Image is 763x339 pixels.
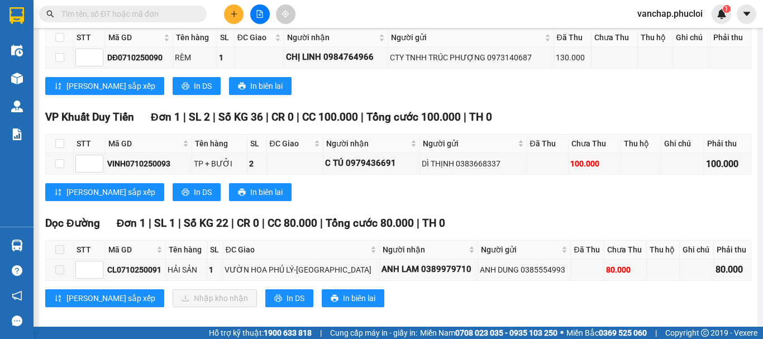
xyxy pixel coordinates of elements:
[209,264,221,276] div: 1
[417,217,419,230] span: |
[469,111,492,123] span: TH 0
[423,137,516,150] span: Người gửi
[262,217,265,230] span: |
[282,10,289,18] span: aim
[213,111,216,123] span: |
[230,10,238,18] span: plus
[266,111,269,123] span: |
[250,186,283,198] span: In biên lai
[45,111,134,123] span: VP Khuất Duy Tiến
[218,111,263,123] span: Số KG 36
[320,217,323,230] span: |
[12,265,22,276] span: question-circle
[661,135,704,153] th: Ghi chú
[569,135,621,153] th: Chưa Thu
[238,188,246,197] span: printer
[66,186,155,198] span: [PERSON_NAME] sắp xếp
[106,153,192,175] td: VINH0710250093
[237,217,259,230] span: CR 0
[237,31,273,44] span: ĐC Giao
[151,111,180,123] span: Đơn 1
[54,82,62,91] span: sort-ascending
[464,111,466,123] span: |
[527,135,569,153] th: Đã Thu
[249,157,265,170] div: 2
[54,188,62,197] span: sort-ascending
[701,329,709,337] span: copyright
[480,264,569,276] div: ANH DUNG 0385554993
[175,51,216,64] div: RÈM
[717,9,727,19] img: icon-new-feature
[166,241,207,259] th: Tên hàng
[192,135,247,153] th: Tên hàng
[320,327,322,339] span: |
[270,137,312,150] span: ĐC Giao
[11,101,23,112] img: warehouse-icon
[326,217,414,230] span: Tổng cước 80.000
[149,217,151,230] span: |
[173,183,221,201] button: printerIn DS
[326,137,408,150] span: Người nhận
[704,135,751,153] th: Phải thu
[599,328,647,337] strong: 0369 525 060
[184,217,228,230] span: Số KG 22
[322,289,384,307] button: printerIn biên lai
[46,10,54,18] span: search
[231,217,234,230] span: |
[189,111,210,123] span: SL 2
[250,4,270,24] button: file-add
[420,327,557,339] span: Miền Nam
[12,316,22,326] span: message
[422,217,445,230] span: TH 0
[108,31,161,44] span: Mã GD
[366,111,461,123] span: Tổng cước 100.000
[302,111,358,123] span: CC 100.000
[287,31,376,44] span: Người nhận
[11,128,23,140] img: solution-icon
[194,157,245,170] div: TP + BƯỞI
[628,7,712,21] span: vanchap.phucloi
[714,241,751,259] th: Phải thu
[224,4,244,24] button: plus
[286,51,386,64] div: CHỊ LINH 0984764966
[271,111,294,123] span: CR 0
[11,73,23,84] img: warehouse-icon
[11,45,23,56] img: warehouse-icon
[12,290,22,301] span: notification
[455,328,557,337] strong: 0708 023 035 - 0935 103 250
[381,263,475,276] div: ANH LAM 0389979710
[331,294,338,303] span: printer
[45,217,100,230] span: Dọc Đường
[592,28,638,47] th: Chưa Thu
[238,82,246,91] span: printer
[117,217,146,230] span: Đơn 1
[680,241,714,259] th: Ghi chú
[108,243,154,256] span: Mã GD
[560,331,564,335] span: ⚪️
[571,241,604,259] th: Đã Thu
[168,264,204,276] div: HẢI SẢN
[209,327,312,339] span: Hỗ trợ kỹ thuật:
[74,28,106,47] th: STT
[570,157,619,170] div: 100.000
[383,243,466,256] span: Người nhận
[647,241,679,259] th: Thu hộ
[256,10,264,18] span: file-add
[74,135,106,153] th: STT
[274,294,282,303] span: printer
[45,289,164,307] button: sort-ascending[PERSON_NAME] sắp xếp
[74,241,106,259] th: STT
[9,7,24,24] img: logo-vxr
[229,183,292,201] button: printerIn biên lai
[264,328,312,337] strong: 1900 633 818
[54,294,62,303] span: sort-ascending
[606,264,645,276] div: 80.000
[716,262,749,276] div: 80.000
[219,51,232,64] div: 1
[45,183,164,201] button: sort-ascending[PERSON_NAME] sắp xếp
[107,157,190,170] div: VINH0710250093
[247,135,267,153] th: SL
[710,28,751,47] th: Phải thu
[194,80,212,92] span: In DS
[66,292,155,304] span: [PERSON_NAME] sắp xếp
